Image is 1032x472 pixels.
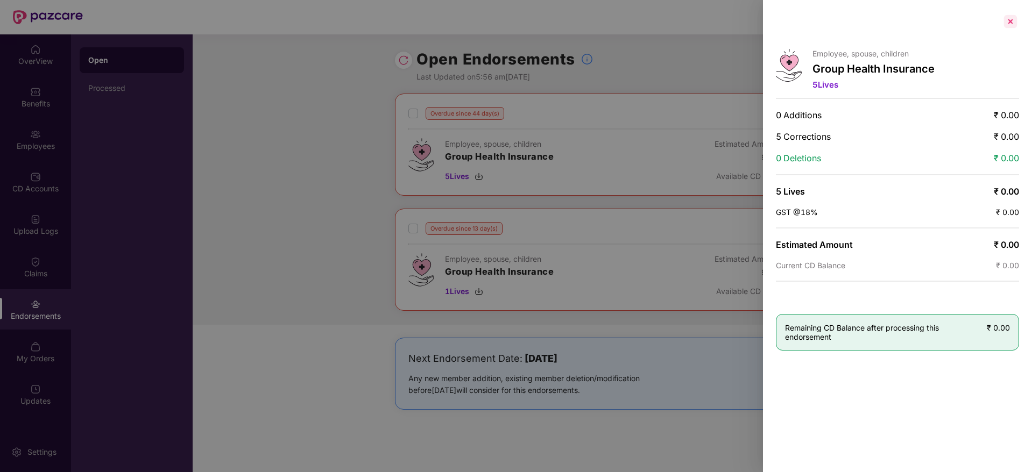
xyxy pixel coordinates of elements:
[994,110,1019,120] span: ₹ 0.00
[812,62,935,75] p: Group Health Insurance
[776,208,818,217] span: GST @18%
[776,110,822,120] span: 0 Additions
[776,239,853,250] span: Estimated Amount
[996,208,1019,217] span: ₹ 0.00
[994,239,1019,250] span: ₹ 0.00
[812,80,838,90] span: 5 Lives
[776,153,821,163] span: 0 Deletions
[785,323,987,341] span: Remaining CD Balance after processing this endorsement
[776,186,805,197] span: 5 Lives
[776,261,845,270] span: Current CD Balance
[987,323,1010,332] span: ₹ 0.00
[776,131,831,142] span: 5 Corrections
[776,49,802,82] img: svg+xml;base64,PHN2ZyB4bWxucz0iaHR0cDovL3d3dy53My5vcmcvMjAwMC9zdmciIHdpZHRoPSI0Ny43MTQiIGhlaWdodD...
[812,49,935,58] p: Employee, spouse, children
[994,186,1019,197] span: ₹ 0.00
[996,261,1019,270] span: ₹ 0.00
[994,153,1019,163] span: ₹ 0.00
[994,131,1019,142] span: ₹ 0.00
